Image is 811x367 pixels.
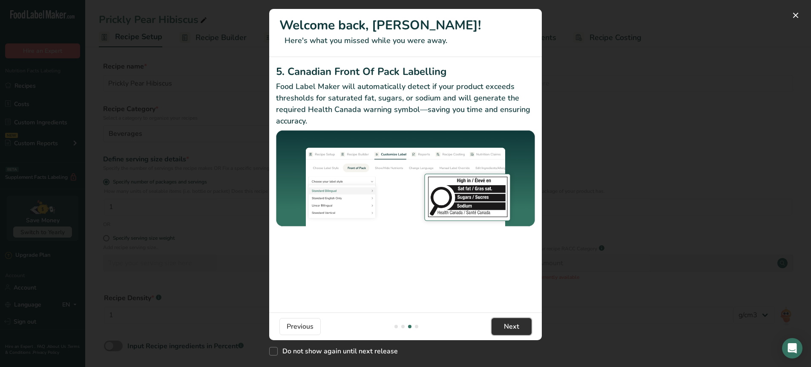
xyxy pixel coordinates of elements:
h1: Welcome back, [PERSON_NAME]! [279,16,532,35]
h2: 5. Canadian Front Of Pack Labelling [276,64,535,79]
img: Canadian Front Of Pack Labelling [276,130,535,228]
span: Do not show again until next release [278,347,398,356]
div: Open Intercom Messenger [782,338,802,358]
span: Next [504,321,519,332]
p: Here's what you missed while you were away. [279,35,532,46]
span: Previous [287,321,313,332]
p: Food Label Maker will automatically detect if your product exceeds thresholds for saturated fat, ... [276,81,535,127]
button: Next [492,318,532,335]
button: Previous [279,318,321,335]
